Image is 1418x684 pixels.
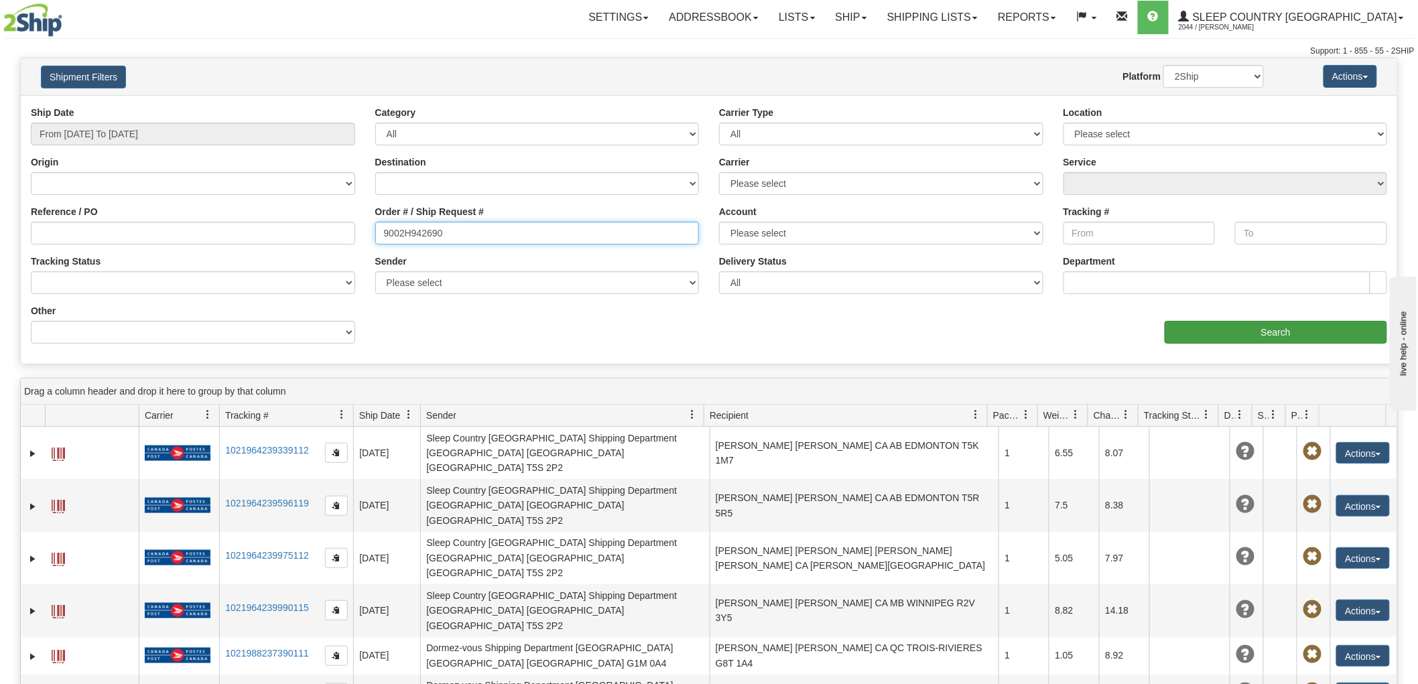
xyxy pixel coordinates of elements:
[10,11,124,21] div: live help - online
[26,650,40,663] a: Expand
[1063,155,1097,169] label: Service
[353,532,420,584] td: [DATE]
[1049,479,1099,531] td: 7.5
[26,500,40,513] a: Expand
[3,46,1415,57] div: Support: 1 - 855 - 55 - 2SHIP
[1387,273,1417,410] iframe: chat widget
[1049,637,1099,675] td: 1.05
[1169,1,1414,34] a: Sleep Country [GEOGRAPHIC_DATA] 2044 / [PERSON_NAME]
[964,403,987,426] a: Recipient filter column settings
[1094,409,1122,422] span: Charge
[1336,547,1390,569] button: Actions
[1303,645,1322,664] span: Pickup Not Assigned
[578,1,659,34] a: Settings
[52,494,65,515] a: Label
[1063,205,1110,218] label: Tracking #
[52,441,65,463] a: Label
[41,66,126,88] button: Shipment Filters
[1065,403,1088,426] a: Weight filter column settings
[1043,409,1072,422] span: Weight
[710,427,999,479] td: [PERSON_NAME] [PERSON_NAME] CA AB EDMONTON T5K 1M7
[1303,442,1322,461] span: Pickup Not Assigned
[225,550,309,561] a: 1021964239975112
[826,1,877,34] a: Ship
[710,409,749,422] span: Recipient
[1303,600,1322,619] span: Pickup Not Assigned
[710,584,999,636] td: [PERSON_NAME] [PERSON_NAME] CA MB WINNIPEG R2V 3Y5
[145,445,210,462] img: 20 - Canada Post
[1063,255,1116,268] label: Department
[145,549,210,566] img: 20 - Canada Post
[145,647,210,664] img: 20 - Canada Post
[1235,222,1387,245] input: To
[426,409,456,422] span: Sender
[420,637,710,675] td: Dormez-vous Shipping Department [GEOGRAPHIC_DATA] [GEOGRAPHIC_DATA] [GEOGRAPHIC_DATA] G1M 0A4
[719,205,757,218] label: Account
[196,403,219,426] a: Carrier filter column settings
[1115,403,1138,426] a: Charge filter column settings
[325,443,348,463] button: Copy to clipboard
[769,1,825,34] a: Lists
[1099,532,1149,584] td: 7.97
[659,1,769,34] a: Addressbook
[145,409,174,422] span: Carrier
[353,637,420,675] td: [DATE]
[26,604,40,618] a: Expand
[1263,403,1285,426] a: Shipment Issues filter column settings
[420,532,710,584] td: Sleep Country [GEOGRAPHIC_DATA] Shipping Department [GEOGRAPHIC_DATA] [GEOGRAPHIC_DATA] [GEOGRAPH...
[710,479,999,531] td: [PERSON_NAME] [PERSON_NAME] CA AB EDMONTON T5R 5R5
[719,155,750,169] label: Carrier
[988,1,1066,34] a: Reports
[998,479,1049,531] td: 1
[998,532,1049,584] td: 1
[1123,70,1161,83] label: Platform
[353,427,420,479] td: [DATE]
[1236,495,1254,514] span: Unknown
[225,602,309,613] a: 1021964239990115
[1336,495,1390,517] button: Actions
[359,409,400,422] span: Ship Date
[145,497,210,514] img: 20 - Canada Post
[1196,403,1218,426] a: Tracking Status filter column settings
[325,646,348,666] button: Copy to clipboard
[1336,645,1390,667] button: Actions
[710,637,999,675] td: [PERSON_NAME] [PERSON_NAME] CA QC TROIS-RIVIERES G8T 1A4
[420,479,710,531] td: Sleep Country [GEOGRAPHIC_DATA] Shipping Department [GEOGRAPHIC_DATA] [GEOGRAPHIC_DATA] [GEOGRAPH...
[1236,645,1254,664] span: Unknown
[1049,584,1099,636] td: 8.82
[31,155,58,169] label: Origin
[52,599,65,620] a: Label
[420,584,710,636] td: Sleep Country [GEOGRAPHIC_DATA] Shipping Department [GEOGRAPHIC_DATA] [GEOGRAPHIC_DATA] [GEOGRAPH...
[31,304,56,318] label: Other
[375,205,485,218] label: Order # / Ship Request #
[1099,584,1149,636] td: 14.18
[1324,65,1377,88] button: Actions
[353,584,420,636] td: [DATE]
[681,403,704,426] a: Sender filter column settings
[710,532,999,584] td: [PERSON_NAME] [PERSON_NAME] [PERSON_NAME] [PERSON_NAME] CA [PERSON_NAME][GEOGRAPHIC_DATA]
[145,602,210,619] img: 20 - Canada Post
[1236,600,1254,619] span: Unknown
[877,1,988,34] a: Shipping lists
[52,547,65,568] a: Label
[1144,409,1202,422] span: Tracking Status
[325,600,348,620] button: Copy to clipboard
[1303,495,1322,514] span: Pickup Not Assigned
[1049,427,1099,479] td: 6.55
[325,496,348,516] button: Copy to clipboard
[325,548,348,568] button: Copy to clipboard
[225,648,309,659] a: 1021988237390111
[719,106,773,119] label: Carrier Type
[1236,442,1254,461] span: Unknown
[1099,637,1149,675] td: 8.92
[26,447,40,460] a: Expand
[31,106,74,119] label: Ship Date
[1049,532,1099,584] td: 5.05
[1336,442,1390,464] button: Actions
[1165,321,1387,344] input: Search
[1179,21,1279,34] span: 2044 / [PERSON_NAME]
[353,479,420,531] td: [DATE]
[1258,409,1269,422] span: Shipment Issues
[225,498,309,508] a: 1021964239596119
[225,409,269,422] span: Tracking #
